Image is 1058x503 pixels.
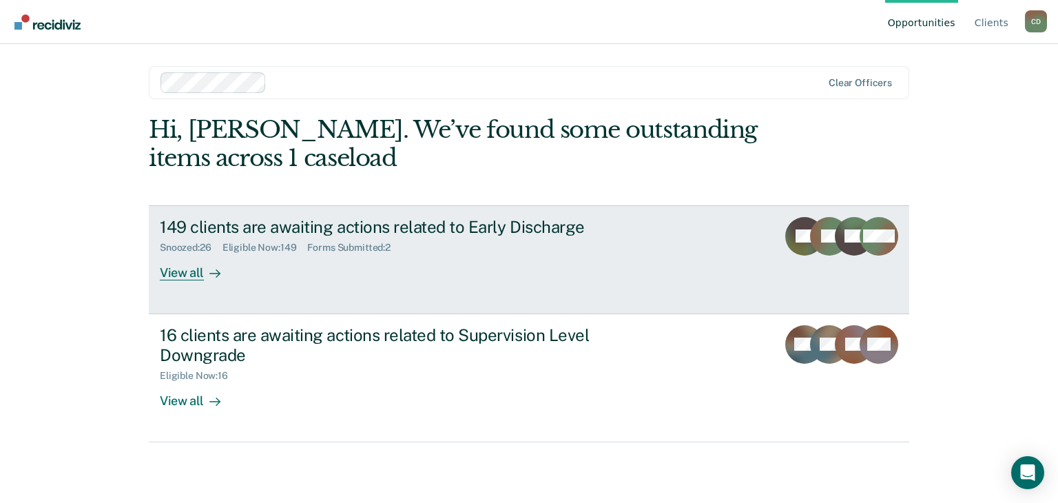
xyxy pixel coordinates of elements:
[1011,456,1044,489] div: Open Intercom Messenger
[1025,10,1047,32] button: Profile dropdown button
[1025,10,1047,32] div: C D
[829,77,892,89] div: Clear officers
[14,14,81,30] img: Recidiviz
[160,382,237,409] div: View all
[160,254,237,280] div: View all
[149,314,909,442] a: 16 clients are awaiting actions related to Supervision Level DowngradeEligible Now:16View all
[160,370,239,382] div: Eligible Now : 16
[160,217,643,237] div: 149 clients are awaiting actions related to Early Discharge
[222,242,308,254] div: Eligible Now : 149
[307,242,402,254] div: Forms Submitted : 2
[160,242,222,254] div: Snoozed : 26
[149,116,757,172] div: Hi, [PERSON_NAME]. We’ve found some outstanding items across 1 caseload
[149,205,909,314] a: 149 clients are awaiting actions related to Early DischargeSnoozed:26Eligible Now:149Forms Submit...
[160,325,643,365] div: 16 clients are awaiting actions related to Supervision Level Downgrade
